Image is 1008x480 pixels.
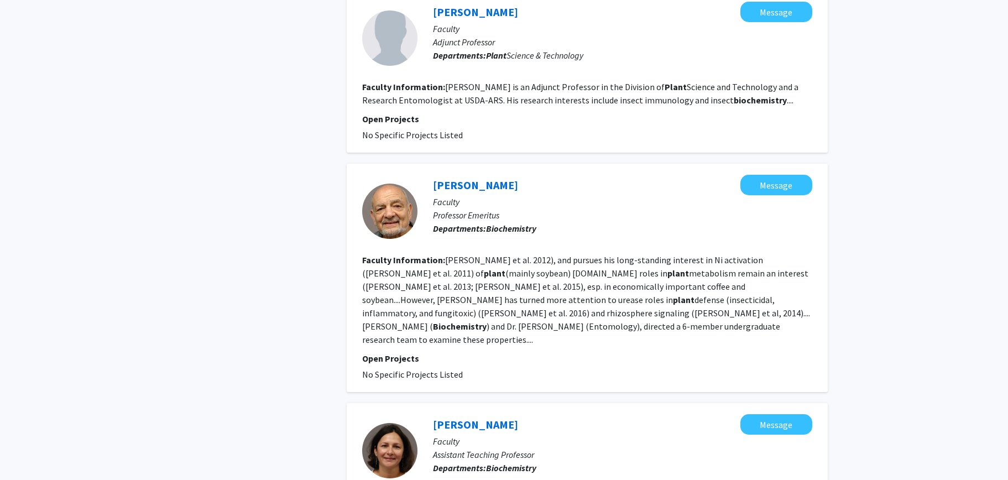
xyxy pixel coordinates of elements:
[433,35,812,49] p: Adjunct Professor
[433,195,812,208] p: Faculty
[362,254,810,345] fg-read-more: [PERSON_NAME] et al. 2012), and pursues his long-standing interest in Ni activation ([PERSON_NAME...
[362,112,812,126] p: Open Projects
[362,352,812,365] p: Open Projects
[362,369,463,380] span: No Specific Projects Listed
[433,5,518,19] a: [PERSON_NAME]
[740,175,812,195] button: Message Joseph Polacco
[362,129,463,140] span: No Specific Projects Listed
[484,268,505,279] b: plant
[433,22,812,35] p: Faculty
[665,81,687,92] b: Plant
[433,178,518,192] a: [PERSON_NAME]
[740,414,812,435] button: Message Ritcha Mehra-Chaudhary
[433,435,812,448] p: Faculty
[433,50,486,61] b: Departments:
[486,223,536,234] b: Biochemistry
[433,462,486,473] b: Departments:
[673,294,694,305] b: plant
[740,2,812,22] button: Message David Stanley
[486,50,506,61] b: Plant
[433,321,487,332] b: Biochemistry
[734,95,787,106] b: biochemistry
[362,81,445,92] b: Faculty Information:
[433,418,518,431] a: [PERSON_NAME]
[486,50,583,61] span: Science & Technology
[486,462,536,473] b: Biochemistry
[433,208,812,222] p: Professor Emeritus
[362,254,445,265] b: Faculty Information:
[433,448,812,461] p: Assistant Teaching Professor
[362,81,798,106] fg-read-more: [PERSON_NAME] is an Adjunct Professor in the Division of Science and Technology and a Research En...
[433,223,486,234] b: Departments:
[667,268,689,279] b: plant
[8,430,47,472] iframe: Chat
